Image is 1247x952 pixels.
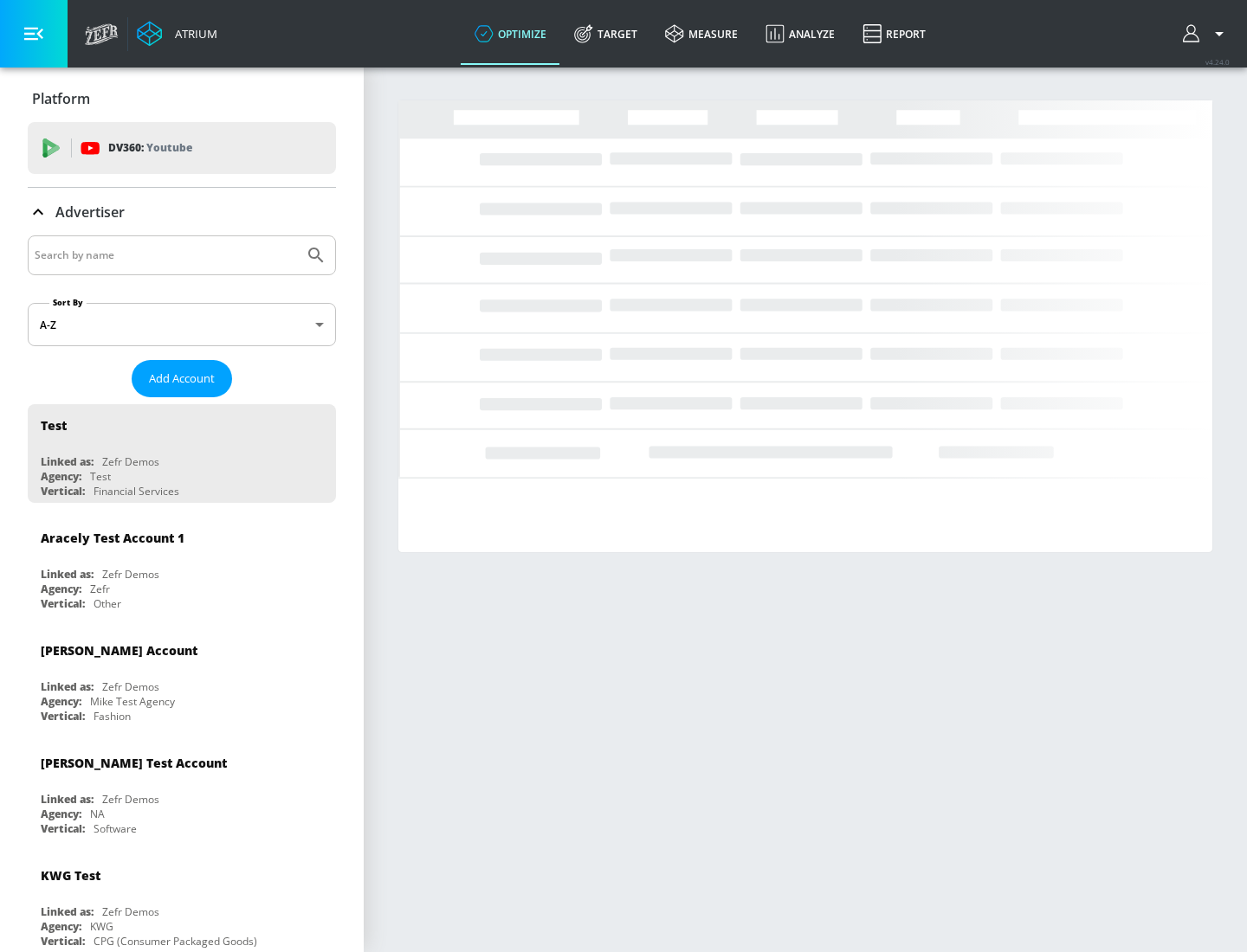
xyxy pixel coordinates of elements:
p: Advertiser [55,203,125,222]
div: DV360: Youtube [28,122,336,174]
div: Atrium [168,26,217,42]
div: Zefr [90,582,110,596]
div: TestLinked as:Zefr DemosAgency:TestVertical:Financial Services [28,404,336,503]
div: Vertical: [41,821,85,836]
div: Mike Test Agency [90,694,175,709]
div: Software [94,821,137,836]
button: Add Account [132,360,232,397]
div: Aracely Test Account 1Linked as:Zefr DemosAgency:ZefrVertical:Other [28,517,336,615]
div: Zefr Demos [102,454,159,469]
div: Platform [28,74,336,123]
div: Zefr Demos [102,567,159,582]
div: Vertical: [41,934,85,949]
div: [PERSON_NAME] AccountLinked as:Zefr DemosAgency:Mike Test AgencyVertical:Fashion [28,629,336,728]
div: Financial Services [94,484,179,499]
div: Agency: [41,919,81,934]
div: Agency: [41,469,81,484]
div: Vertical: [41,709,85,724]
div: Agency: [41,807,81,821]
div: Vertical: [41,484,85,499]
a: Report [849,3,940,65]
div: Linked as: [41,567,94,582]
div: Linked as: [41,454,94,469]
div: Agency: [41,694,81,709]
div: Aracely Test Account 1 [41,530,184,546]
div: NA [90,807,105,821]
div: KWG Test [41,867,100,884]
div: KWG [90,919,113,934]
div: Test [90,469,111,484]
div: Other [94,596,121,611]
a: optimize [461,3,560,65]
div: Fashion [94,709,131,724]
div: A-Z [28,303,336,346]
p: DV360: [108,138,192,158]
div: Zefr Demos [102,904,159,919]
a: Target [560,3,651,65]
div: [PERSON_NAME] Test AccountLinked as:Zefr DemosAgency:NAVertical:Software [28,742,336,840]
label: Sort By [49,297,87,308]
a: measure [651,3,752,65]
input: Search by name [35,244,297,267]
div: Zefr Demos [102,679,159,694]
div: Linked as: [41,792,94,807]
div: Linked as: [41,904,94,919]
a: Analyze [752,3,849,65]
span: v 4.24.0 [1205,57,1230,67]
div: Agency: [41,582,81,596]
div: Vertical: [41,596,85,611]
div: [PERSON_NAME] Account [41,642,197,659]
div: [PERSON_NAME] Test Account [41,755,227,771]
div: CPG (Consumer Packaged Goods) [94,934,257,949]
p: Youtube [146,138,192,157]
div: Advertiser [28,188,336,236]
div: Linked as: [41,679,94,694]
p: Platform [32,89,90,108]
div: Test [41,417,67,434]
a: Atrium [137,21,217,47]
div: Zefr Demos [102,792,159,807]
span: Add Account [149,369,215,389]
